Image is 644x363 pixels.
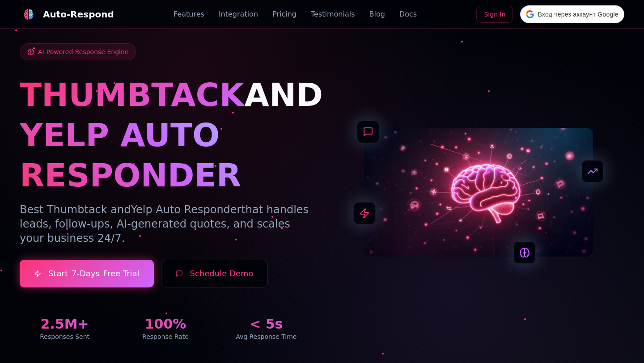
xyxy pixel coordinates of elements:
a: Blog [369,9,385,20]
div: Avg Response Time [221,332,311,341]
a: Auto-Respond [20,5,114,23]
div: Responses Sent [20,332,110,341]
button: Schedule Demo [161,260,268,287]
div: Response Rate [120,332,210,341]
div: 2.5M+ [20,316,110,332]
a: Start7-DaysFree Trial [20,260,154,287]
a: Sign In [476,6,513,23]
span: AND [244,76,323,114]
a: Pricing [272,9,297,20]
div: Вход через аккаунт Google [520,5,624,23]
span: Вход через аккаунт Google [538,10,619,19]
img: AI Neural Network Brain [364,128,593,257]
a: Integration [219,9,258,20]
span: Yelp Auto Responder [131,203,241,216]
div: < 5s [221,316,311,332]
span: AI-Powered Response Engine [38,47,128,56]
span: 7-Days [72,267,100,280]
span: THUMBTACK [20,76,244,114]
img: logo.svg [23,9,34,20]
div: Auto-Respond [43,8,114,21]
a: Docs [399,9,417,20]
div: 100% [120,316,210,332]
a: Features [174,9,204,20]
a: Testimonials [311,9,355,20]
p: Best Thumbtack and that handles leads, follow-ups, AI-generated quotes, and scales your business ... [20,203,311,245]
h1: YELP AUTO RESPONDER [20,115,311,195]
